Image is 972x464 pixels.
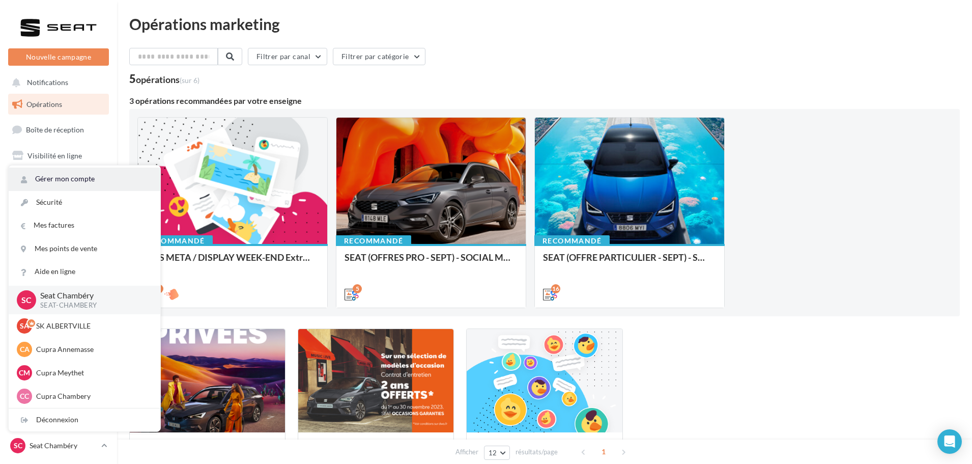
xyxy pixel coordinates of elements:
a: Boîte de réception [6,119,111,141]
div: 3 opérations recommandées par votre enseigne [129,97,960,105]
div: SEAT (OFFRE PARTICULIER - SEPT) - SOCIAL MEDIA [543,252,716,272]
a: Visibilité en ligne [6,145,111,167]
span: SC [14,441,22,451]
a: Sécurité [9,191,160,214]
span: CM [19,368,30,378]
a: PLV et print personnalisable [6,271,111,302]
span: 12 [489,449,497,457]
span: (sur 6) [180,76,199,85]
div: Opérations marketing [129,16,960,32]
span: Visibilité en ligne [27,151,82,160]
p: Cupra Meythet [36,368,148,378]
button: Filtrer par canal [248,48,327,65]
button: Filtrer par catégorie [333,48,425,65]
div: SEAT (OFFRES PRO - SEPT) - SOCIAL MEDIA [345,252,518,272]
p: Cupra Chambery [36,391,148,401]
a: Contacts [6,196,111,217]
a: Calendrier [6,247,111,268]
a: SC Seat Chambéry [8,436,109,455]
a: Opérations [6,94,111,115]
div: ADS META / DISPLAY WEEK-END Extraordinaire (JPO) Septembre 2025 [146,252,319,272]
a: Médiathèque [6,221,111,242]
button: 12 [484,446,510,460]
span: Afficher [455,447,478,457]
span: CA [20,344,30,354]
span: Boîte de réception [26,125,84,134]
div: 5 [129,73,199,85]
div: 16 [551,284,560,293]
span: CC [20,391,29,401]
a: Campagnes DataOnDemand [6,306,111,336]
span: Notifications [27,78,68,87]
p: Seat Chambéry [40,290,144,302]
a: Mes factures [9,214,160,237]
p: Cupra Annemasse [36,344,148,354]
p: Seat Chambéry [30,441,97,451]
a: Aide en ligne [9,260,160,283]
button: Nouvelle campagne [8,48,109,66]
span: SC [21,294,32,306]
p: SK ALBERTVILLE [36,321,148,331]
a: Campagnes [6,171,111,192]
span: Opérations [26,100,62,108]
span: 1 [595,444,612,460]
div: Déconnexion [9,408,160,431]
span: résultats/page [516,447,558,457]
span: SA [20,321,29,331]
a: Mes points de vente [9,237,160,260]
div: Recommandé [137,235,213,247]
div: Recommandé [336,235,411,247]
div: Recommandé [534,235,610,247]
div: 5 [353,284,362,293]
div: opérations [136,75,199,84]
div: Open Intercom Messenger [937,429,962,454]
a: Gérer mon compte [9,168,160,190]
p: SEAT-CHAMBERY [40,301,144,310]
